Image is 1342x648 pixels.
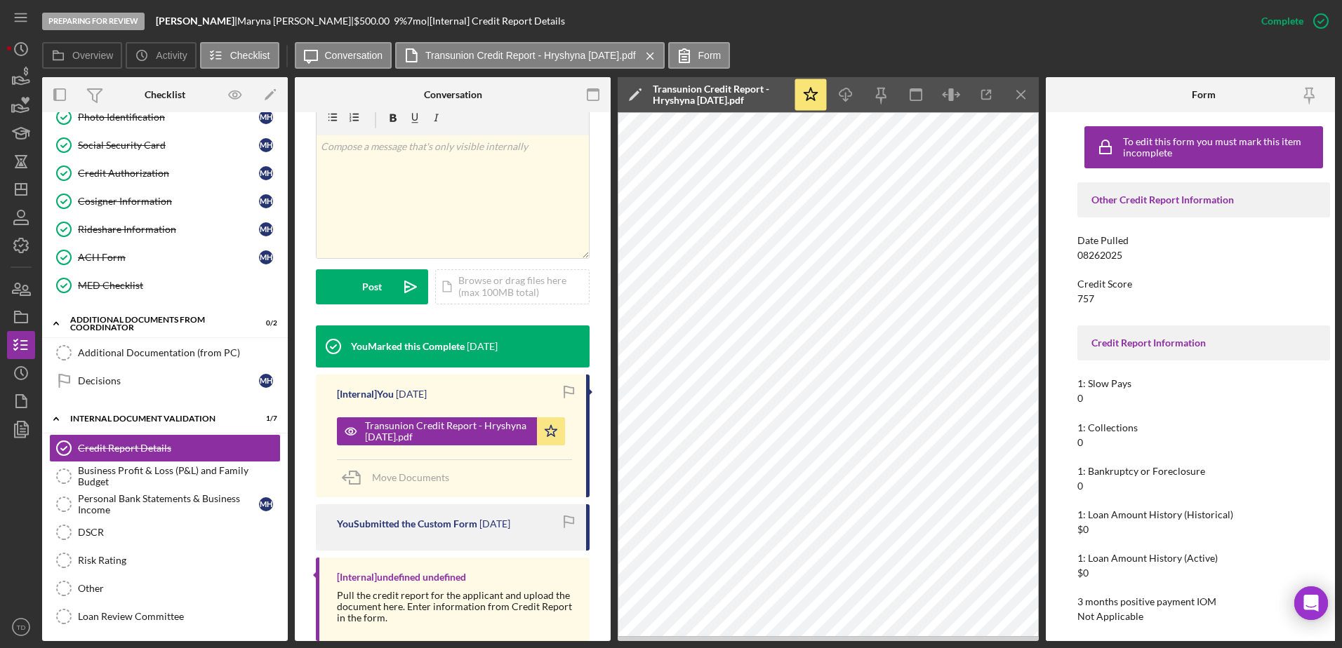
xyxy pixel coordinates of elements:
[126,42,196,69] button: Activity
[316,269,428,304] button: Post
[259,497,273,511] div: M H
[1261,7,1303,35] div: Complete
[1077,437,1083,448] div: 0
[49,103,281,131] a: Photo IdentificationMH
[42,13,145,30] div: Preparing for Review
[1077,250,1122,261] div: 08262025
[698,50,722,61] label: Form
[156,50,187,61] label: Activity
[1077,611,1143,622] div: Not Applicable
[1077,378,1330,389] div: 1: Slow Pays
[17,623,26,631] text: TD
[78,493,259,515] div: Personal Bank Statements & Business Income
[395,42,665,69] button: Transunion Credit Report - Hryshyna [DATE].pdf
[259,194,273,208] div: M H
[372,471,449,483] span: Move Documents
[351,341,465,352] div: You Marked this Complete
[668,42,731,69] button: Form
[237,15,354,27] div: Maryna [PERSON_NAME] |
[252,319,277,328] div: 0 / 2
[49,243,281,271] a: ACH FormMH
[337,518,477,529] div: You Submitted the Custom Form
[354,15,394,27] div: $500.00
[78,527,280,538] div: DSCR
[259,138,273,152] div: M H
[78,112,259,123] div: Photo Identification
[1247,7,1335,35] button: Complete
[1091,337,1316,349] div: Credit Report Information
[72,50,113,61] label: Overview
[1077,466,1330,477] div: 1: Bankruptcy or Foreclosure
[70,316,242,332] div: Additional Documents from Coordinator
[78,465,280,487] div: Business Profit & Loss (P&L) and Family Budget
[78,140,259,151] div: Social Security Card
[1077,278,1330,290] div: Credit Score
[1294,586,1328,620] div: Open Intercom Messenger
[230,50,270,61] label: Checklist
[78,347,280,358] div: Additional Documentation (from PC)
[78,375,259,386] div: Decisions
[49,159,281,187] a: Credit AuthorizationMH
[396,389,427,400] time: 2025-08-26 17:01
[394,15,407,27] div: 9 %
[259,374,273,388] div: M H
[78,611,280,622] div: Loan Review Committee
[156,15,234,27] b: [PERSON_NAME]
[49,131,281,159] a: Social Security CardMH
[49,490,281,518] a: Personal Bank Statements & Business IncomeMH
[78,168,259,179] div: Credit Authorization
[1091,194,1316,205] div: Other Credit Report Information
[1192,89,1216,100] div: Form
[424,89,482,100] div: Conversation
[49,367,281,395] a: DecisionsMH
[78,252,259,263] div: ACH Form
[1077,235,1330,246] div: Date Pulled
[156,15,237,27] div: |
[78,196,259,207] div: Cosigner Information
[49,602,281,630] a: Loan Review Committee
[78,224,259,235] div: Rideshare Information
[259,222,273,236] div: M H
[252,414,277,423] div: 1 / 7
[49,271,281,299] a: MED Checklist
[653,83,786,106] div: Transunion Credit Report - Hryshyna [DATE].pdf
[49,518,281,546] a: DSCR
[479,518,510,529] time: 2025-08-26 16:57
[49,215,281,243] a: Rideshare InformationMH
[78,280,280,291] div: MED Checklist
[78,583,280,594] div: Other
[42,42,122,69] button: Overview
[337,460,463,495] button: Move Documents
[467,341,498,352] time: 2025-08-26 17:13
[407,15,427,27] div: 7 mo
[49,574,281,602] a: Other
[337,417,565,445] button: Transunion Credit Report - Hryshyna [DATE].pdf
[325,50,383,61] label: Conversation
[49,187,281,215] a: Cosigner InformationMH
[427,15,565,27] div: | [Internal] Credit Report Details
[49,339,281,367] a: Additional Documentation (from PC)
[1077,480,1083,492] div: 0
[259,110,273,124] div: M H
[49,462,281,490] a: Business Profit & Loss (P&L) and Family Budget
[70,414,242,423] div: Internal Document Validation
[1077,567,1089,579] div: $0
[200,42,279,69] button: Checklist
[78,555,280,566] div: Risk Rating
[259,250,273,264] div: M H
[1077,293,1094,304] div: 757
[337,389,394,400] div: [Internal] You
[1077,509,1330,520] div: 1: Loan Amount History (Historical)
[362,269,382,304] div: Post
[49,434,281,462] a: Credit Report Details
[295,42,392,69] button: Conversation
[1077,393,1083,404] div: 0
[1077,596,1330,607] div: 3 months positive payment IOM
[49,546,281,574] a: Risk Rating
[7,613,35,641] button: TD
[337,572,466,583] div: [Internal] undefined undefined
[78,443,280,454] div: Credit Report Details
[145,89,185,100] div: Checklist
[1077,422,1330,433] div: 1: Collections
[425,50,636,61] label: Transunion Credit Report - Hryshyna [DATE].pdf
